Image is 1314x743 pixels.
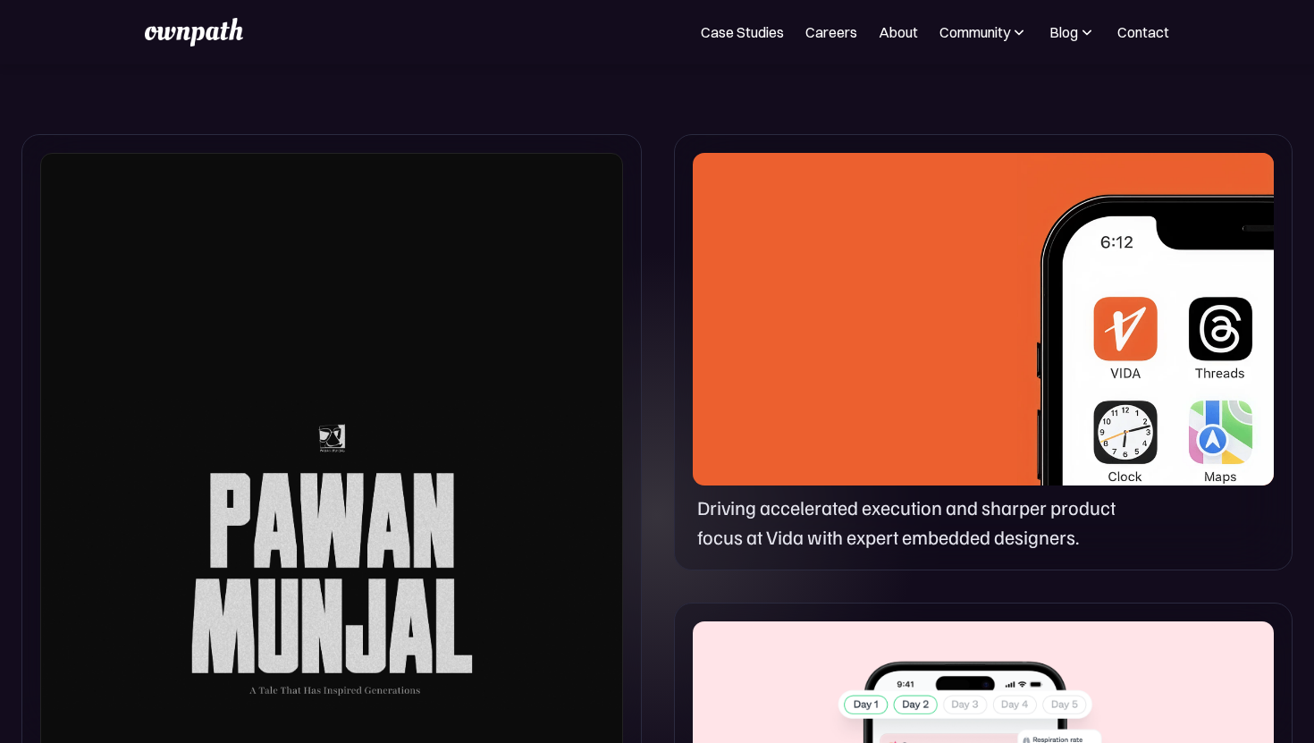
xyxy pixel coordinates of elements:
a: Contact [1117,21,1169,43]
p: Driving accelerated execution and sharper product focus at Vida with expert embedded designers. [697,493,1147,552]
a: Careers [805,21,857,43]
div: Blog [1049,21,1078,43]
div: Community [939,21,1010,43]
div: Blog [1049,21,1096,43]
a: About [879,21,918,43]
a: Case Studies [701,21,784,43]
div: Community [939,21,1028,43]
